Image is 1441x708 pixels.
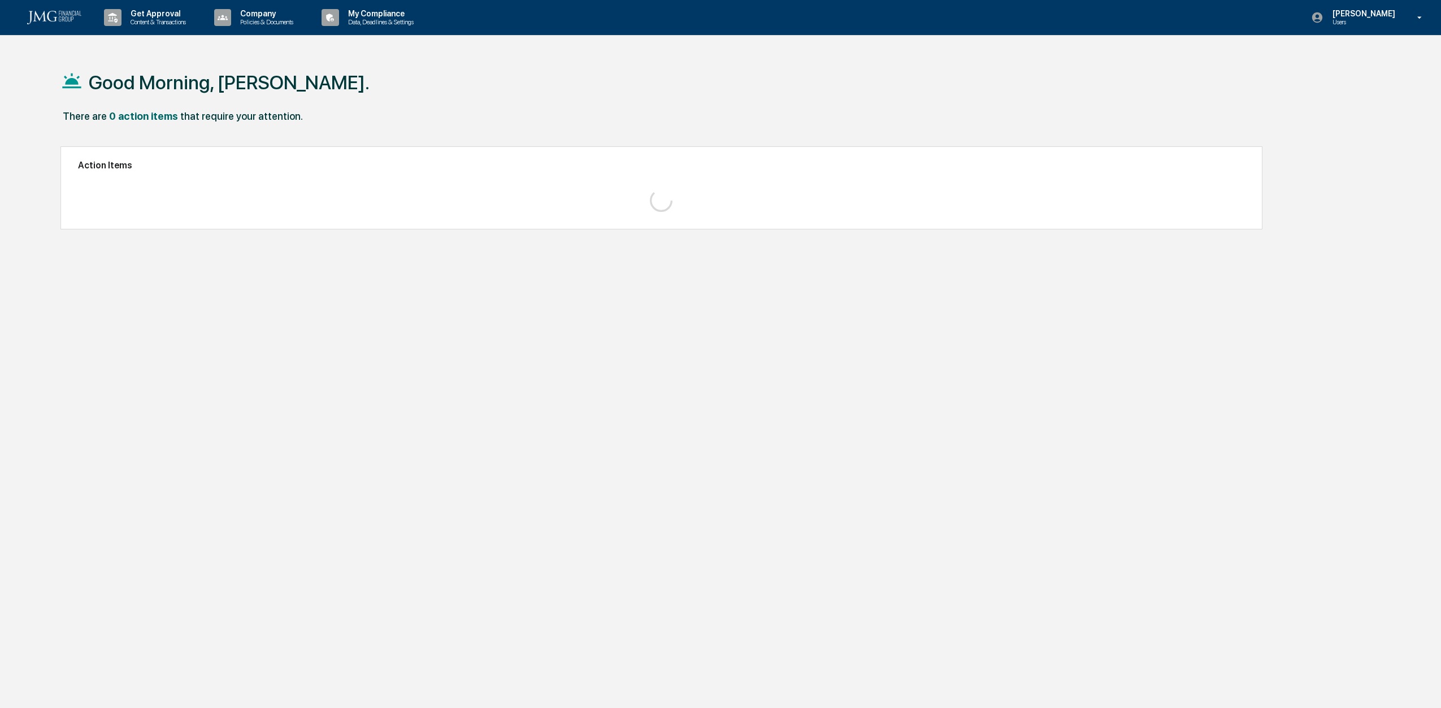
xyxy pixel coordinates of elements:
[121,9,192,18] p: Get Approval
[78,160,1245,171] h2: Action Items
[339,9,419,18] p: My Compliance
[231,9,299,18] p: Company
[27,11,81,24] img: logo
[63,110,107,122] div: There are
[109,110,178,122] div: 0 action items
[231,18,299,26] p: Policies & Documents
[1323,18,1401,26] p: Users
[89,71,370,94] h1: Good Morning, [PERSON_NAME].
[180,110,303,122] div: that require your attention.
[339,18,419,26] p: Data, Deadlines & Settings
[121,18,192,26] p: Content & Transactions
[1323,9,1401,18] p: [PERSON_NAME]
